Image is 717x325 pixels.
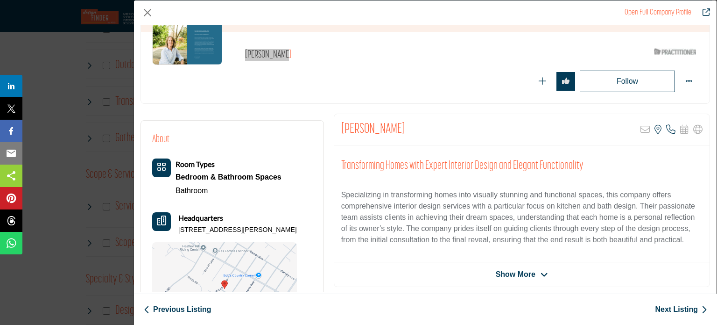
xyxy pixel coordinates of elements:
[680,72,698,91] button: More Options
[580,71,675,92] button: Redirect to login
[245,49,502,61] h2: [PERSON_NAME]
[496,269,535,280] span: Show More
[176,160,215,168] a: Room Types
[178,212,223,224] b: Headquarters
[696,7,710,18] a: Redirect to gudrun-enger
[341,159,703,173] h2: Transforming Homes with Expert Interior Design and Elegant Functionality
[625,9,691,16] a: Redirect to gudrun-enger
[176,187,208,195] a: Bathroom
[178,225,297,235] p: [STREET_ADDRESS][PERSON_NAME]
[176,170,281,184] a: Bedroom & Bathroom Spaces
[556,72,575,91] button: Redirect to login page
[144,304,211,315] a: Previous Listing
[152,159,171,177] button: Category Icon
[655,304,707,315] a: Next Listing
[654,46,696,58] img: ASID Qualified Practitioners
[176,159,215,168] b: Room Types
[152,132,169,147] h2: About
[341,121,405,138] h2: Gudrun Enger
[533,72,552,91] button: Redirect to login page
[141,6,155,20] button: Close
[341,189,703,246] p: Specializing in transforming homes into visually stunning and functional spaces, this company off...
[152,212,171,231] button: Headquarter icon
